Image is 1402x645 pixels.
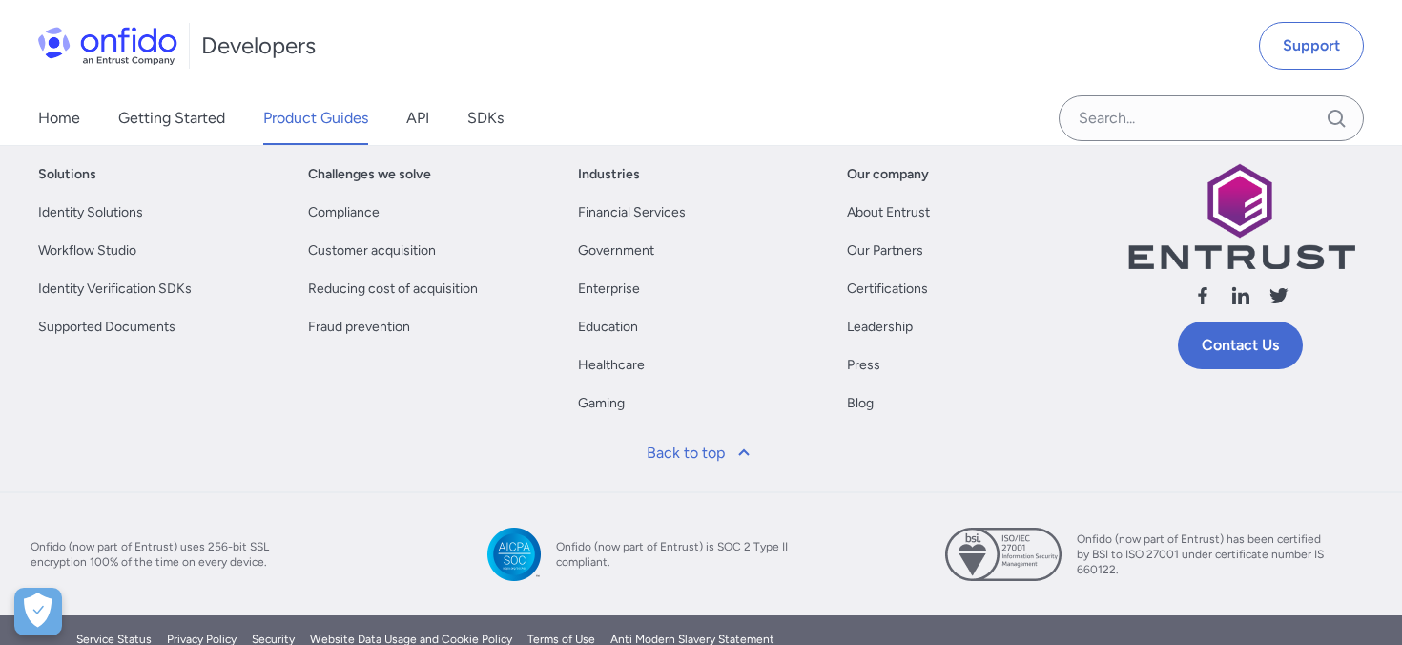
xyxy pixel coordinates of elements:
[578,278,640,301] a: Enterprise
[578,316,638,339] a: Education
[578,239,654,262] a: Government
[14,588,62,635] div: Cookie Preferences
[38,163,96,186] a: Solutions
[578,354,645,377] a: Healthcare
[578,392,625,415] a: Gaming
[263,92,368,145] a: Product Guides
[578,163,640,186] a: Industries
[38,27,177,65] img: Onfido Logo
[945,528,1062,581] img: ISO 27001 certified
[406,92,429,145] a: API
[1268,284,1290,314] a: Follow us X (Twitter)
[38,278,192,301] a: Identity Verification SDKs
[14,588,62,635] button: Open Preferences
[635,430,767,476] a: Back to top
[308,316,410,339] a: Fraud prevention
[847,392,874,415] a: Blog
[1178,322,1303,369] a: Contact Us
[31,539,278,570] span: Onfido (now part of Entrust) uses 256-bit SSL encryption 100% of the time on every device.
[118,92,225,145] a: Getting Started
[1229,284,1252,307] svg: Follow us linkedin
[1059,95,1364,141] input: Onfido search input field
[847,316,913,339] a: Leadership
[556,539,804,570] span: Onfido (now part of Entrust) is SOC 2 Type II compliant.
[308,278,478,301] a: Reducing cost of acquisition
[38,201,143,224] a: Identity Solutions
[1259,22,1364,70] a: Support
[487,528,541,581] img: SOC 2 Type II compliant
[1191,284,1214,307] svg: Follow us facebook
[308,239,436,262] a: Customer acquisition
[38,316,175,339] a: Supported Documents
[1126,163,1355,269] img: Entrust logo
[1268,284,1290,307] svg: Follow us X (Twitter)
[1077,531,1325,577] span: Onfido (now part of Entrust) has been certified by BSI to ISO 27001 under certificate number IS 6...
[578,201,686,224] a: Financial Services
[1191,284,1214,314] a: Follow us facebook
[847,163,929,186] a: Our company
[38,92,80,145] a: Home
[1229,284,1252,314] a: Follow us linkedin
[847,354,880,377] a: Press
[308,201,380,224] a: Compliance
[847,201,930,224] a: About Entrust
[467,92,504,145] a: SDKs
[847,239,923,262] a: Our Partners
[847,278,928,301] a: Certifications
[201,31,316,61] h1: Developers
[38,239,136,262] a: Workflow Studio
[308,163,431,186] a: Challenges we solve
